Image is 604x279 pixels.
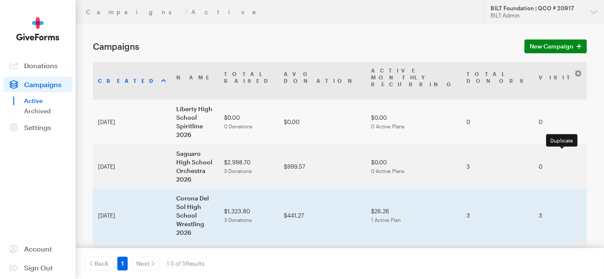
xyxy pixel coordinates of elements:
a: Active [24,96,72,106]
span: Account [24,245,52,253]
td: $441.27 [279,189,366,242]
th: TotalRaised: activate to sort column ascending [219,62,279,100]
th: Created: activate to sort column ascending [93,62,171,100]
a: Campaigns [86,9,181,15]
span: 0 Donations [224,123,252,129]
td: $0.00 [279,100,366,144]
td: 3 [533,189,589,242]
td: Corona Del Sol High School Wrestling 2026 [171,189,219,242]
span: 3 Donations [224,168,252,174]
span: Donations [24,61,58,70]
td: 0 [533,100,589,144]
div: BILT Foundation | QCO # 20917 [491,5,584,12]
td: 3 [461,189,533,242]
span: 0 Active Plans [371,168,405,174]
a: New Campaign [524,39,587,53]
th: Active MonthlyRecurring: activate to sort column ascending [366,62,461,100]
th: TotalDonors: activate to sort column ascending [461,62,533,100]
td: [DATE] [93,189,171,242]
span: 0 Active Plans [371,123,405,129]
td: $0.00 [219,100,279,144]
td: $2,998.70 [219,144,279,189]
td: 0 [461,100,533,144]
a: Account [3,241,72,257]
td: 1 [533,242,589,278]
th: Name: activate to sort column ascending [171,62,219,100]
td: Saguaro High School Orchestra 2026 [171,144,219,189]
td: 0 [533,144,589,189]
span: Campaigns [24,80,61,88]
td: 3 [461,144,533,189]
h1: Campaigns [93,41,514,52]
span: 3 Donations [224,217,252,223]
a: Campaigns [3,77,72,92]
img: GiveForms [16,17,59,41]
td: 2 [461,242,533,278]
td: [DATE] [93,144,171,189]
div: BILT Admin [491,12,584,19]
td: $1,387.00 [219,242,279,278]
span: Settings [24,123,51,131]
td: $693.50 [279,242,366,278]
span: New Campaign [530,41,573,52]
span: Results [186,260,204,267]
td: $0.00 [366,144,461,189]
td: $0.00 [366,242,461,278]
td: $26.26 [366,189,461,242]
td: [DATE] [93,242,171,278]
th: AvgDonation: activate to sort column ascending [279,62,366,100]
a: Donations [3,58,72,73]
td: $1,323.80 [219,189,279,242]
a: Settings [3,120,72,135]
th: Visits: activate to sort column ascending [533,62,589,100]
span: 1 Active Plan [371,217,401,223]
div: 1-5 of 5 [167,257,204,270]
td: $0.00 [366,100,461,144]
span: Sign Out [24,264,53,272]
td: Liberty High School Spiritline 2026 [171,100,219,144]
td: Saguaro High School Choir 2026 [171,242,219,278]
td: $999.57 [279,144,366,189]
td: [DATE] [93,100,171,144]
a: Sign Out [3,260,72,276]
a: Archived [24,106,72,116]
